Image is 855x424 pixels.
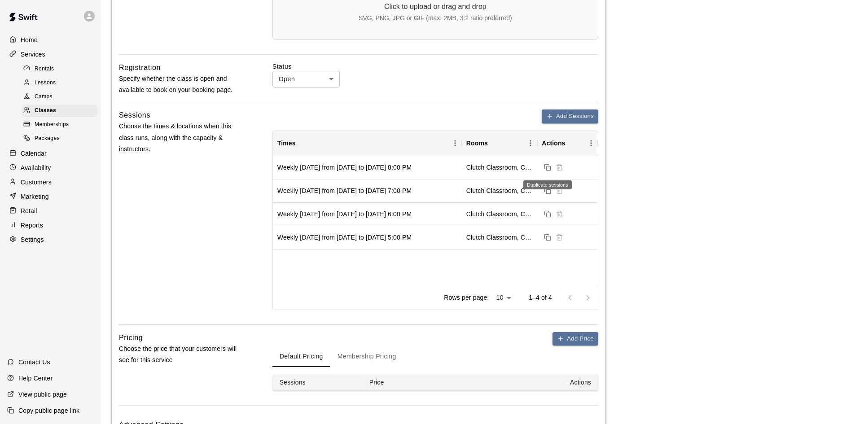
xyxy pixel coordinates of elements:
th: Actions [452,374,598,391]
span: Classes [35,106,56,115]
a: Camps [22,90,101,104]
span: Session cannot be deleted because it is in the past [553,210,565,217]
p: Rows per page: [444,293,489,302]
p: Calendar [21,149,47,158]
div: Lessons [22,77,97,89]
p: Customers [21,178,52,187]
span: Lessons [35,79,56,87]
a: Lessons [22,76,101,90]
a: Home [7,33,94,47]
h6: Pricing [119,332,143,344]
p: Home [21,35,38,44]
button: Duplicate sessions [542,232,553,243]
div: Clutch Classroom, Cage 1, Cage 3, Cage 2 [466,163,533,172]
p: Services [21,50,45,59]
div: Times [273,131,462,156]
p: Marketing [21,192,49,201]
label: Status [272,62,598,71]
div: Packages [22,132,97,145]
button: Duplicate sessions [542,208,553,220]
th: Price [362,374,452,391]
p: View public page [18,390,67,399]
a: Customers [7,175,94,189]
a: Marketing [7,190,94,203]
p: Choose the times & locations when this class runs, along with the capacity & instructors. [119,121,244,155]
a: Retail [7,204,94,218]
button: Membership Pricing [330,345,403,367]
div: Open [272,71,340,87]
button: Sort [296,137,308,149]
div: Actions [542,131,565,156]
span: Packages [35,134,60,143]
div: 10 [492,291,514,304]
div: Camps [22,91,97,103]
a: Services [7,48,94,61]
a: Memberships [22,118,101,132]
p: Help Center [18,374,53,383]
div: Duplicate sessions [523,180,572,189]
div: Rooms [462,131,537,156]
a: Packages [22,132,101,146]
p: Copy public page link [18,406,79,415]
a: Calendar [7,147,94,160]
p: Reports [21,221,43,230]
button: Menu [584,136,598,150]
div: Weekly on Tuesday from 11/5/2024 to 12/17/2024 at 8:00 PM [277,163,412,172]
a: Settings [7,233,94,246]
button: Duplicate sessions [542,162,553,173]
span: Session cannot be deleted because it is in the past [553,233,565,240]
div: Memberships [22,118,97,131]
button: Default Pricing [272,345,330,367]
th: Sessions [272,374,362,391]
div: Weekly on Tuesday from 11/5/2024 to 12/17/2024 at 5:00 PM [277,233,412,242]
a: Reports [7,219,94,232]
p: 1–4 of 4 [529,293,552,302]
button: Add Sessions [542,109,598,123]
button: Duplicate sessions [542,185,553,197]
h6: Sessions [119,109,150,121]
button: Menu [448,136,462,150]
button: Menu [524,136,537,150]
div: Clutch Classroom, Cage 1, Cage 2, Cage 3 [466,233,533,242]
div: Clutch Classroom, Cage 1, Cage 2, Cage 3 [466,186,533,195]
h6: Registration [119,62,161,74]
span: Rentals [35,65,54,74]
div: SVG, PNG, JPG or GIF (max: 2MB, 3:2 ratio preferred) [359,14,512,22]
button: Add Price [552,332,598,346]
div: Click to upload or drag and drop [384,3,487,11]
a: Availability [7,161,94,175]
div: Weekly on Tuesday from 11/5/2024 to 12/17/2024 at 7:00 PM [277,186,412,195]
p: Settings [21,235,44,244]
span: Camps [35,92,53,101]
a: Classes [22,104,101,118]
div: Classes [22,105,97,117]
p: Retail [21,206,37,215]
p: Availability [21,163,51,172]
div: Weekly on Tuesday from 11/5/2024 to 12/17/2024 at 6:00 PM [277,210,412,219]
p: Contact Us [18,358,50,367]
a: Rentals [22,62,101,76]
button: Sort [488,137,500,149]
p: Specify whether the class is open and available to book on your booking page. [119,73,244,96]
span: Memberships [35,120,69,129]
div: Times [277,131,296,156]
div: Actions [537,131,598,156]
div: Clutch Classroom, Cage 1, Cage 2, Cage 3 [466,210,533,219]
span: Session cannot be deleted because it is in the past [553,163,565,170]
p: Choose the price that your customers will see for this service [119,343,244,366]
div: Rooms [466,131,488,156]
div: Rentals [22,63,97,75]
